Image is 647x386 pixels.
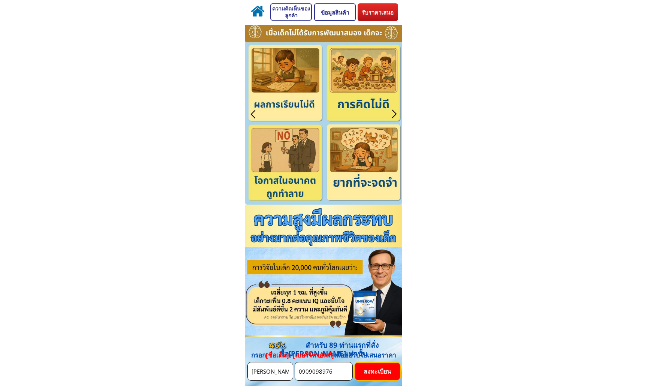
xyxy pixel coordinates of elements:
span: [เบอร์โทรศัพท์] [293,351,334,359]
p: ข้อมูลสินค้า [315,4,355,20]
p: รับราคาเสนอ [358,3,398,21]
div: 46% [265,341,290,350]
div: ลดถึง สำหรับ 89 ท่านแรกที่สั่งซื้อ[PERSON_NAME]เท่านั้น [245,341,402,358]
input: ชื่อเต็ม * [250,362,291,380]
p: ลงทะเบียน [355,363,400,380]
span: [ชื่อเต็ม] [266,351,289,359]
p: ความคิดเห็นของลูกค้า [271,4,311,20]
input: หมายเลขโทรศัพท์ * [297,362,350,380]
div: กรอก + เพื่อขอรับใบเสนอราคา [237,352,410,359]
